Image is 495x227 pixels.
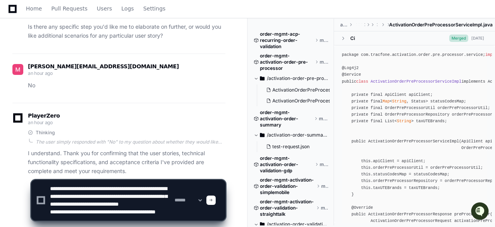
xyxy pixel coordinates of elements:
span: an hour ago [28,120,53,125]
svg: Directory [260,130,265,140]
p: Is there any specific step you'd like me to elaborate on further, or would you like additional sc... [28,23,225,40]
span: an hour ago [28,70,53,76]
div: Ci [350,35,355,42]
iframe: Open customer support [470,201,491,222]
span: Logs [121,6,134,11]
span: order-mgmt-acp-recurring-order-validation [260,31,313,50]
div: We're offline, but we'll be back soon! [26,66,112,72]
span: Pull Requests [51,6,87,11]
span: activation-order-pre-processor [340,22,348,28]
span: Pylon [77,81,94,87]
span: [PERSON_NAME][EMAIL_ADDRESS][DOMAIN_NAME] [28,63,179,69]
button: Start new chat [132,60,141,69]
span: ActivationOrderPreProcessorServiceImpl.java [272,98,374,104]
button: test-request.json [263,141,324,152]
span: order-mgmt-activation-order-validation-gdp [260,155,313,174]
span: ActivationOrderPreProcessorServiceImpl [370,79,461,84]
span: Thinking [36,130,55,136]
svg: Directory [260,74,265,83]
span: ActivationOrderPreProcessorServiceImpl.java [389,22,493,28]
span: order-mgmt-activation-order-summary [260,109,313,128]
div: Start new chat [26,58,127,66]
span: String [392,99,407,104]
button: /activation-order-pre-processor/src/main/java/com/tracfone/activation/order/pre/processor/service [254,72,328,85]
span: Home [26,6,42,11]
a: Powered byPylon [55,81,94,87]
span: Settings [143,6,165,11]
span: /activation-order-pre-processor/src/main/java/com/tracfone/activation/order/pre/processor/service [267,75,328,81]
p: I understand. Thank you for confirming that the user stories, technical functionality specificati... [28,149,225,175]
span: /activation-order-summary/src/test/resources [267,132,328,138]
span: master [320,37,328,43]
span: master [320,161,328,168]
div: The user simply responded with "No" to my question about whether they would like additional elabo... [36,139,225,145]
span: ActivationOrderPreProcessorService.java [272,87,365,93]
span: order-mgmt-activation-order-pre-processor [260,53,313,71]
div: [DATE] [471,35,484,41]
button: /activation-order-summary/src/test/resources [254,129,328,141]
span: class [356,79,368,84]
span: Users [97,6,112,11]
span: Merged [449,35,468,42]
span: String [397,119,411,123]
img: ACg8ocJxB6Qotfq9X6UxHcpwQrfJ5_FUprypAWFHeBVVCQO0igKTnQ=s96-c [12,64,23,75]
p: No [28,81,225,90]
img: 1756235613930-3d25f9e4-fa56-45dd-b3ad-e072dfbd1548 [8,58,22,72]
button: ActivationOrderPreProcessorService.java [263,85,330,95]
img: PlayerZero [8,8,23,23]
button: ActivationOrderPreProcessorServiceImpl.java [263,95,330,106]
span: test-request.json [272,144,310,150]
span: master [320,59,328,65]
span: master [319,116,328,122]
span: PlayerZero [28,113,60,118]
span: Map [382,99,389,104]
div: Welcome [8,31,141,43]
